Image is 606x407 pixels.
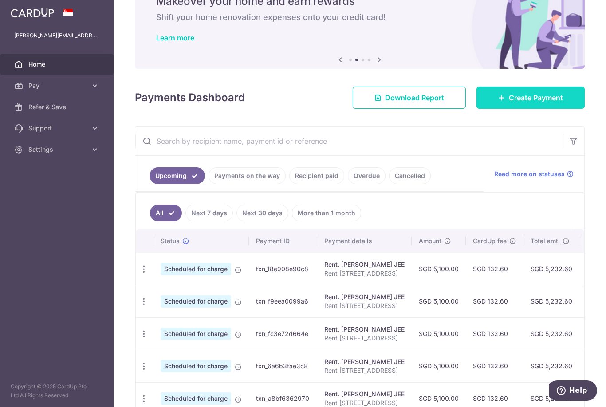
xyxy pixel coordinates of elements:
[324,301,405,310] p: Rent [STREET_ADDRESS]
[249,285,317,317] td: txn_f9eea0099a6
[324,292,405,301] div: Rent. [PERSON_NAME] JEE
[523,317,579,350] td: SGD 5,232.60
[476,87,585,109] a: Create Payment
[11,7,54,18] img: CardUp
[549,380,597,403] iframe: Opens a widget where you can find more information
[249,350,317,382] td: txn_6a6b3fae3c8
[28,145,87,154] span: Settings
[28,81,87,90] span: Pay
[289,167,344,184] a: Recipient paid
[324,325,405,334] div: Rent. [PERSON_NAME] JEE
[292,205,361,221] a: More than 1 month
[209,167,286,184] a: Payments on the way
[473,237,507,245] span: CardUp fee
[353,87,466,109] a: Download Report
[412,350,466,382] td: SGD 5,100.00
[236,205,288,221] a: Next 30 days
[523,285,579,317] td: SGD 5,232.60
[412,253,466,285] td: SGD 5,100.00
[419,237,441,245] span: Amount
[324,390,405,399] div: Rent. [PERSON_NAME] JEE
[28,124,87,133] span: Support
[14,31,99,40] p: [PERSON_NAME][EMAIL_ADDRESS][DOMAIN_NAME]
[249,253,317,285] td: txn_18e908e90c8
[324,260,405,269] div: Rent. [PERSON_NAME] JEE
[494,170,574,178] a: Read more on statuses
[348,167,386,184] a: Overdue
[161,237,180,245] span: Status
[466,285,523,317] td: SGD 132.60
[317,229,412,253] th: Payment details
[412,285,466,317] td: SGD 5,100.00
[509,92,563,103] span: Create Payment
[150,205,182,221] a: All
[28,60,87,69] span: Home
[412,317,466,350] td: SGD 5,100.00
[324,269,405,278] p: Rent [STREET_ADDRESS]
[161,392,231,405] span: Scheduled for charge
[466,350,523,382] td: SGD 132.60
[249,229,317,253] th: Payment ID
[156,33,194,42] a: Learn more
[324,334,405,343] p: Rent [STREET_ADDRESS]
[135,90,245,106] h4: Payments Dashboard
[389,167,431,184] a: Cancelled
[324,366,405,375] p: Rent [STREET_ADDRESS]
[523,253,579,285] td: SGD 5,232.60
[161,263,231,275] span: Scheduled for charge
[324,357,405,366] div: Rent. [PERSON_NAME] JEE
[161,295,231,308] span: Scheduled for charge
[28,103,87,111] span: Refer & Save
[494,170,565,178] span: Read more on statuses
[161,328,231,340] span: Scheduled for charge
[531,237,560,245] span: Total amt.
[249,317,317,350] td: txn_fc3e72d664e
[150,167,205,184] a: Upcoming
[466,253,523,285] td: SGD 132.60
[185,205,233,221] a: Next 7 days
[161,360,231,372] span: Scheduled for charge
[135,127,563,155] input: Search by recipient name, payment id or reference
[523,350,579,382] td: SGD 5,232.60
[385,92,444,103] span: Download Report
[466,317,523,350] td: SGD 132.60
[156,12,563,23] h6: Shift your home renovation expenses onto your credit card!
